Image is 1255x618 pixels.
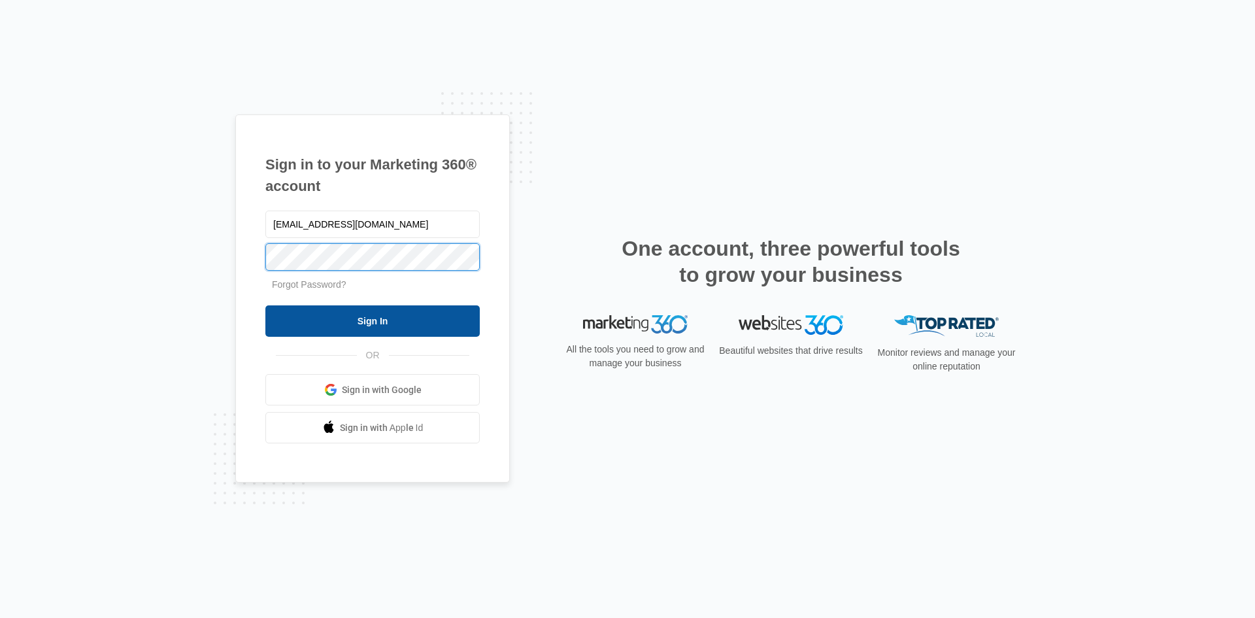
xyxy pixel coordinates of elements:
a: Forgot Password? [272,279,346,290]
img: Marketing 360 [583,315,688,334]
p: All the tools you need to grow and manage your business [562,343,709,370]
img: Top Rated Local [894,315,999,337]
span: Sign in with Google [342,383,422,397]
a: Sign in with Apple Id [265,412,480,443]
p: Beautiful websites that drive results [718,344,864,358]
h2: One account, three powerful tools to grow your business [618,235,964,288]
p: Monitor reviews and manage your online reputation [873,346,1020,373]
a: Sign in with Google [265,374,480,405]
span: Sign in with Apple Id [340,421,424,435]
input: Email [265,211,480,238]
h1: Sign in to your Marketing 360® account [265,154,480,197]
input: Sign In [265,305,480,337]
span: OR [357,349,389,362]
img: Websites 360 [739,315,843,334]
